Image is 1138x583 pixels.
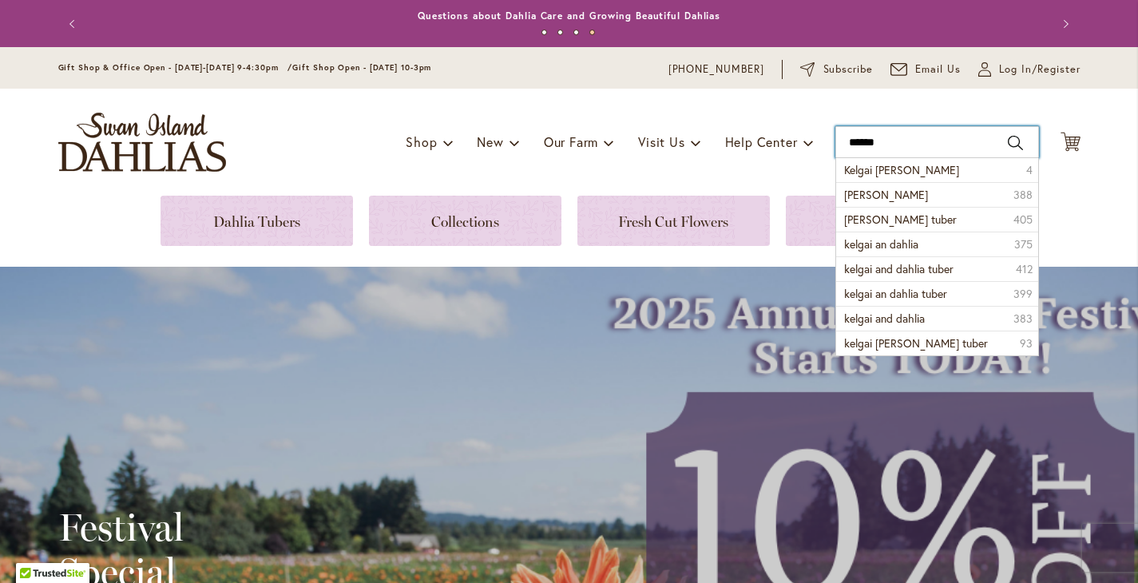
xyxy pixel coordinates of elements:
span: 412 [1016,261,1033,277]
span: 405 [1013,212,1033,228]
button: 4 of 4 [589,30,595,35]
span: Gift Shop & Office Open - [DATE]-[DATE] 9-4:30pm / [58,62,293,73]
button: Previous [58,8,90,40]
span: [PERSON_NAME] [844,187,928,202]
span: kelgai and dahlia [844,311,925,326]
a: Email Us [890,61,961,77]
span: Log In/Register [999,61,1081,77]
span: kelgai and dahlia tuber [844,261,954,276]
span: 375 [1014,236,1033,252]
span: 93 [1020,335,1033,351]
button: Search [1008,130,1022,156]
span: 383 [1013,311,1033,327]
span: 399 [1013,286,1033,302]
a: [PHONE_NUMBER] [668,61,765,77]
span: kelgai [PERSON_NAME] tuber [844,335,988,351]
span: Gift Shop Open - [DATE] 10-3pm [292,62,431,73]
button: 2 of 4 [557,30,563,35]
span: Shop [406,133,437,150]
a: Subscribe [800,61,873,77]
button: 3 of 4 [573,30,579,35]
span: Help Center [725,133,798,150]
span: New [477,133,503,150]
span: 388 [1013,187,1033,203]
a: store logo [58,113,226,172]
a: Questions about Dahlia Care and Growing Beautiful Dahlias [418,10,720,22]
span: kelgai an dahlia [844,236,918,252]
a: Log In/Register [978,61,1081,77]
span: Email Us [915,61,961,77]
span: Visit Us [638,133,684,150]
button: Next [1049,8,1081,40]
span: Subscribe [823,61,874,77]
span: kelgai an dahlia tuber [844,286,947,301]
span: 4 [1026,162,1033,178]
span: Kelgai [PERSON_NAME] [844,162,959,177]
button: 1 of 4 [541,30,547,35]
span: Our Farm [544,133,598,150]
span: [PERSON_NAME] tuber [844,212,957,227]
